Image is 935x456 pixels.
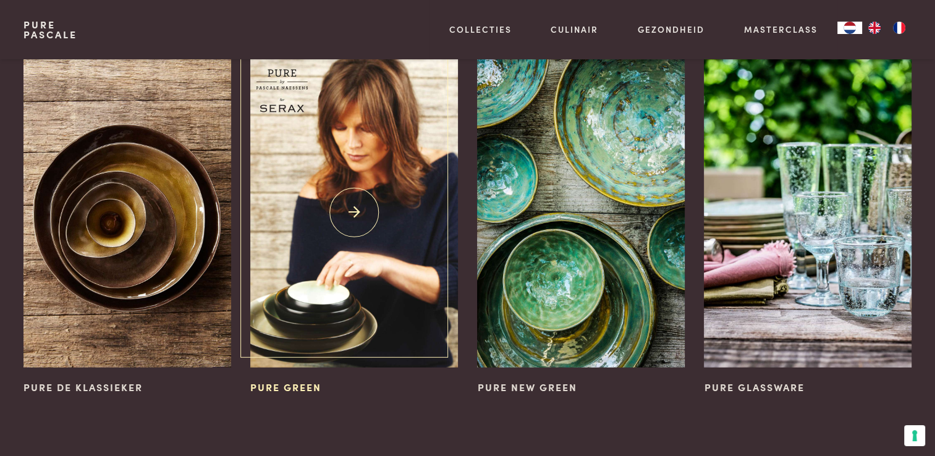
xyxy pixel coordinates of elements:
a: FR [887,22,912,34]
a: Masterclass [744,23,818,36]
div: Language [837,22,862,34]
a: Culinair [551,23,598,36]
a: Gezondheid [638,23,704,36]
a: Collecties [449,23,512,36]
a: Pure Glassware Pure Glassware [704,57,911,395]
a: PurePascale [23,20,77,40]
span: Pure de klassieker [23,380,143,394]
a: Pure New Green Pure New Green [477,57,684,395]
img: Pure Glassware [704,57,911,368]
a: Pure Green Pure Green [250,57,457,395]
button: Uw voorkeuren voor toestemming voor trackingtechnologieën [904,425,925,446]
span: Pure New Green [477,380,577,394]
img: Pure Green [250,57,457,368]
a: EN [862,22,887,34]
a: NL [837,22,862,34]
span: Pure Green [250,380,321,394]
img: Pure de klassieker [23,57,231,368]
img: Pure New Green [477,57,684,368]
span: Pure Glassware [704,380,804,394]
aside: Language selected: Nederlands [837,22,912,34]
a: Pure de klassieker Pure de klassieker [23,57,231,395]
ul: Language list [862,22,912,34]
